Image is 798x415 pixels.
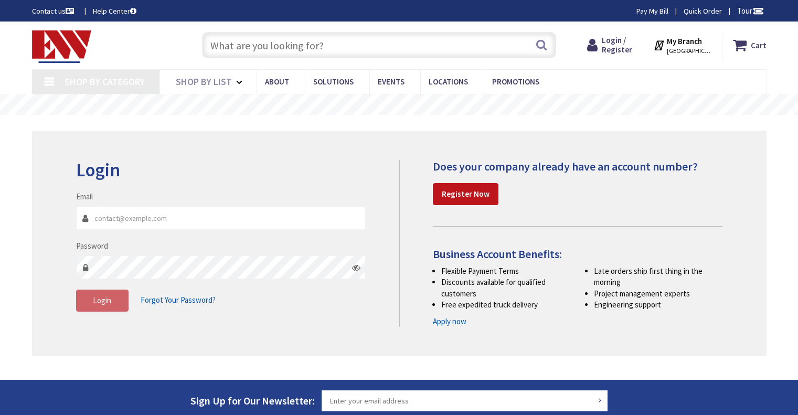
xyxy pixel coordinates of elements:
[32,6,76,16] a: Contact us
[76,160,366,180] h2: Login
[76,191,93,202] label: Email
[667,47,711,55] span: [GEOGRAPHIC_DATA], [GEOGRAPHIC_DATA]
[492,77,539,87] span: Promotions
[441,265,570,276] li: Flexible Payment Terms
[76,206,366,230] input: Email
[76,240,108,251] label: Password
[684,6,722,16] a: Quick Order
[594,265,722,288] li: Late orders ship first thing in the morning
[93,6,136,16] a: Help Center
[378,77,405,87] span: Events
[76,290,129,312] button: Login
[751,36,767,55] strong: Cart
[653,36,711,55] div: My Branch [GEOGRAPHIC_DATA], [GEOGRAPHIC_DATA]
[587,36,632,55] a: Login / Register
[737,6,764,16] span: Tour
[594,299,722,310] li: Engineering support
[433,160,722,173] h4: Does your company already have an account number?
[667,36,702,46] strong: My Branch
[32,30,92,63] img: Electrical Wholesalers, Inc.
[433,316,466,327] a: Apply now
[202,32,556,58] input: What are you looking for?
[141,295,216,305] span: Forgot Your Password?
[429,77,468,87] span: Locations
[433,183,498,205] a: Register Now
[636,6,668,16] a: Pay My Bill
[303,99,495,111] rs-layer: Free Same Day Pickup at 19 Locations
[265,77,289,87] span: About
[65,76,145,88] span: Shop By Category
[322,390,608,411] input: Enter your email address
[594,288,722,299] li: Project management experts
[602,35,632,55] span: Login / Register
[176,76,232,88] span: Shop By List
[441,299,570,310] li: Free expedited truck delivery
[352,263,360,272] i: Click here to show/hide password
[442,189,490,199] strong: Register Now
[433,248,722,260] h4: Business Account Benefits:
[93,295,111,305] span: Login
[190,394,315,407] span: Sign Up for Our Newsletter:
[733,36,767,55] a: Cart
[441,276,570,299] li: Discounts available for qualified customers
[141,290,216,310] a: Forgot Your Password?
[313,77,354,87] span: Solutions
